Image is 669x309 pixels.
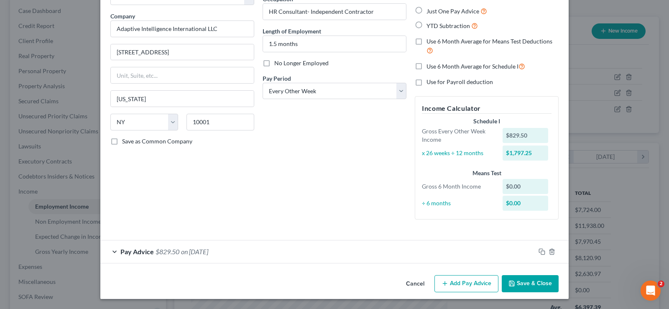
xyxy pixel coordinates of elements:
[426,38,552,45] span: Use 6 Month Average for Means Test Deductions
[418,127,498,144] div: Gross Every Other Week Income
[111,44,254,60] input: Enter address...
[503,179,549,194] div: $0.00
[426,8,479,15] span: Just One Pay Advice
[110,13,135,20] span: Company
[426,63,518,70] span: Use 6 Month Average for Schedule I
[502,275,559,293] button: Save & Close
[503,196,549,211] div: $0.00
[418,182,498,191] div: Gross 6 Month Income
[156,248,179,255] span: $829.50
[263,4,406,20] input: --
[503,146,549,161] div: $1,797.25
[434,275,498,293] button: Add Pay Advice
[274,59,329,66] span: No Longer Employed
[120,248,154,255] span: Pay Advice
[422,103,552,114] h5: Income Calculator
[399,276,431,293] button: Cancel
[503,128,549,143] div: $829.50
[263,75,291,82] span: Pay Period
[422,117,552,125] div: Schedule I
[422,169,552,177] div: Means Test
[181,248,208,255] span: on [DATE]
[418,149,498,157] div: x 26 weeks ÷ 12 months
[263,36,406,52] input: ex: 2 years
[111,91,254,107] input: Enter city...
[110,20,254,37] input: Search company by name...
[111,67,254,83] input: Unit, Suite, etc...
[122,138,192,145] span: Save as Common Company
[641,281,661,301] iframe: Intercom live chat
[658,281,664,287] span: 2
[426,78,493,85] span: Use for Payroll deduction
[418,199,498,207] div: ÷ 6 months
[263,27,321,36] label: Length of Employment
[426,22,470,29] span: YTD Subtraction
[186,114,254,130] input: Enter zip...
